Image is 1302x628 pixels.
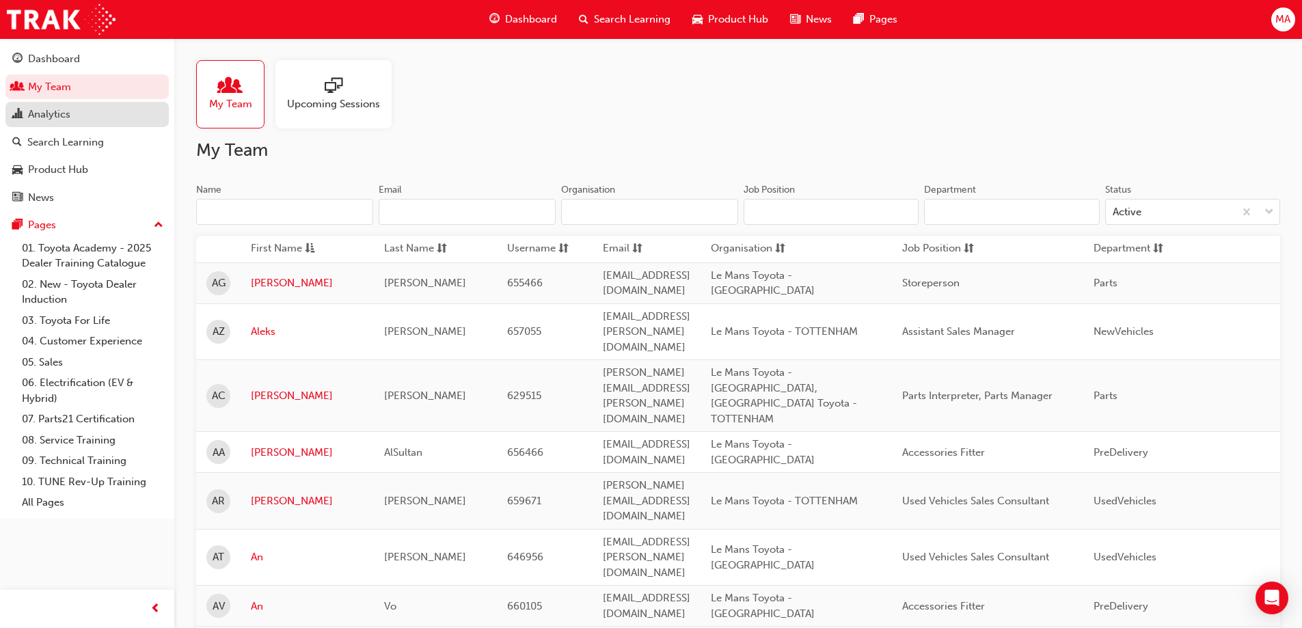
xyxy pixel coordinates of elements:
span: AV [213,599,225,614]
img: Trak [7,4,116,35]
input: Job Position [744,199,919,225]
button: MA [1271,8,1295,31]
button: Job Positionsorting-icon [902,241,977,258]
div: Active [1113,204,1141,220]
a: 01. Toyota Academy - 2025 Dealer Training Catalogue [16,238,169,274]
button: DashboardMy TeamAnalyticsSearch LearningProduct HubNews [5,44,169,213]
span: Le Mans Toyota - [GEOGRAPHIC_DATA] [711,269,815,297]
span: Username [507,241,556,258]
span: AG [212,275,226,291]
span: [PERSON_NAME][EMAIL_ADDRESS][DOMAIN_NAME] [603,479,690,522]
span: Pages [869,12,897,27]
span: Parts [1094,277,1117,289]
span: Parts [1094,390,1117,402]
span: AC [212,388,226,404]
span: [EMAIL_ADDRESS][PERSON_NAME][DOMAIN_NAME] [603,310,690,353]
span: Used Vehicles Sales Consultant [902,551,1049,563]
input: Organisation [561,199,738,225]
span: pages-icon [12,219,23,232]
div: News [28,190,54,206]
span: people-icon [221,77,239,96]
span: [PERSON_NAME] [384,551,466,563]
span: Storeperson [902,277,960,289]
div: Job Position [744,183,795,197]
span: AlSultan [384,446,422,459]
a: Aleks [251,324,364,340]
span: car-icon [12,164,23,176]
a: 05. Sales [16,352,169,373]
a: All Pages [16,492,169,513]
span: Vo [384,600,396,612]
span: 657055 [507,325,541,338]
span: sorting-icon [775,241,785,258]
a: [PERSON_NAME] [251,493,364,509]
span: UsedVehicles [1094,551,1156,563]
a: News [5,185,169,210]
button: Pages [5,213,169,238]
span: sorting-icon [437,241,447,258]
span: asc-icon [305,241,315,258]
div: Pages [28,217,56,233]
input: Department [924,199,1099,225]
span: Parts Interpreter, Parts Manager [902,390,1053,402]
a: An [251,549,364,565]
span: MA [1275,12,1290,27]
span: Accessories Fitter [902,446,985,459]
span: search-icon [12,137,22,149]
div: Department [924,183,976,197]
span: Organisation [711,241,772,258]
a: My Team [196,60,275,128]
span: UsedVehicles [1094,495,1156,507]
a: search-iconSearch Learning [568,5,681,33]
span: [PERSON_NAME] [384,277,466,289]
span: News [806,12,832,27]
span: 629515 [507,390,541,402]
span: [PERSON_NAME] [384,495,466,507]
span: sorting-icon [1153,241,1163,258]
a: 08. Service Training [16,430,169,451]
span: PreDelivery [1094,446,1148,459]
a: [PERSON_NAME] [251,275,364,291]
div: Name [196,183,221,197]
span: [EMAIL_ADDRESS][DOMAIN_NAME] [603,592,690,620]
span: AT [213,549,224,565]
input: Name [196,199,373,225]
span: news-icon [790,11,800,28]
span: Le Mans Toyota - TOTTENHAM [711,325,858,338]
span: chart-icon [12,109,23,121]
a: 09. Technical Training [16,450,169,472]
span: [PERSON_NAME] [384,325,466,338]
span: [EMAIL_ADDRESS][DOMAIN_NAME] [603,269,690,297]
span: prev-icon [150,601,161,618]
div: Open Intercom Messenger [1256,582,1288,614]
a: [PERSON_NAME] [251,388,364,404]
a: 10. TUNE Rev-Up Training [16,472,169,493]
span: [PERSON_NAME] [384,390,466,402]
span: AA [213,445,225,461]
button: Usernamesorting-icon [507,241,582,258]
span: My Team [209,96,252,112]
span: Dashboard [505,12,557,27]
span: Le Mans Toyota - [GEOGRAPHIC_DATA], [GEOGRAPHIC_DATA] Toyota - TOTTENHAM [711,366,857,425]
h2: My Team [196,139,1280,161]
a: car-iconProduct Hub [681,5,779,33]
span: guage-icon [489,11,500,28]
span: sorting-icon [558,241,569,258]
span: up-icon [154,217,163,234]
div: Analytics [28,107,70,122]
button: Emailsorting-icon [603,241,678,258]
span: guage-icon [12,53,23,66]
span: Email [603,241,629,258]
span: Department [1094,241,1150,258]
button: Departmentsorting-icon [1094,241,1169,258]
span: news-icon [12,192,23,204]
span: 646956 [507,551,543,563]
input: Email [379,199,556,225]
span: AR [212,493,225,509]
span: AZ [213,324,225,340]
button: Organisationsorting-icon [711,241,786,258]
span: down-icon [1264,204,1274,221]
span: 655466 [507,277,543,289]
